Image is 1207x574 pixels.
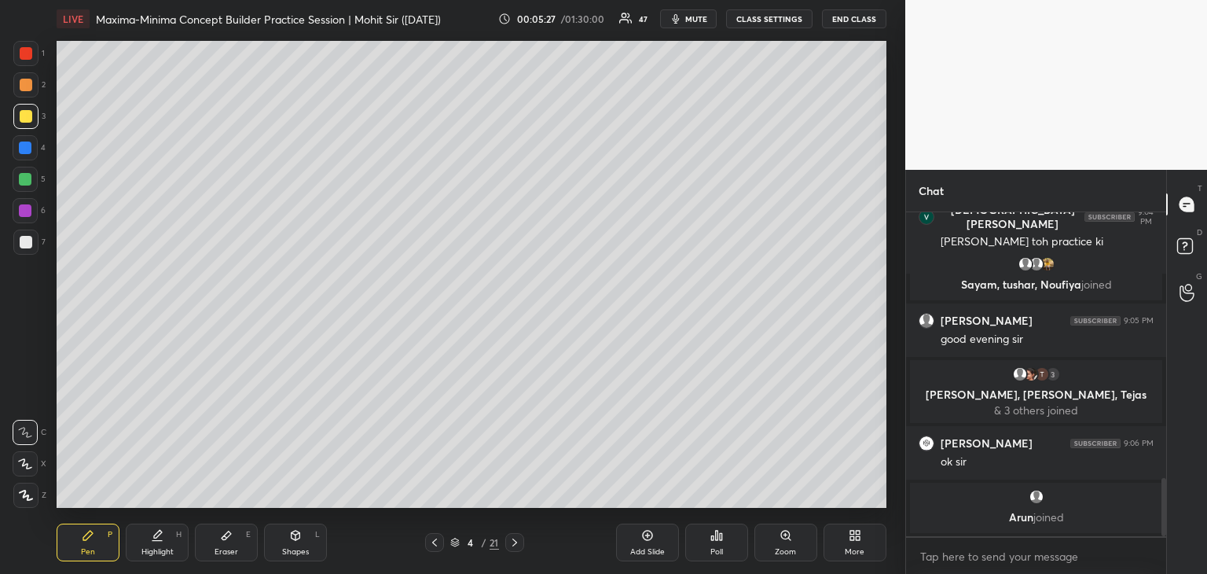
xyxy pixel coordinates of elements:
div: 3 [1045,366,1061,382]
div: 2 [13,72,46,98]
div: 47 [639,15,648,23]
div: LIVE [57,9,90,28]
div: / [482,538,486,547]
img: default.png [1018,256,1033,272]
img: default.png [919,314,934,328]
p: Sayam, tushar, Noufiya [919,278,1153,291]
img: thumbnail.jpg [919,436,934,451]
div: 6 [13,198,46,223]
div: 4 [13,135,46,160]
div: good evening sir [941,332,1154,348]
img: default.png [1012,366,1028,382]
img: 4P8fHbbgJtejmAAAAAElFTkSuQmCC [1070,316,1121,326]
p: T [1198,182,1202,194]
div: ok sir [941,454,1154,470]
div: 4 [463,538,479,547]
div: 1 [13,41,45,66]
div: 21 [490,535,499,550]
div: Poll [710,548,723,556]
h4: Maxima-Minima Concept Builder Practice Session | Mohit Sir ([DATE]) [96,12,441,27]
p: & 3 others joined [919,404,1153,417]
p: Arun [919,511,1153,524]
h6: [PERSON_NAME] [941,314,1033,328]
div: grid [906,212,1166,536]
div: H [176,531,182,539]
div: X [13,451,46,476]
button: CLASS SETTINGS [726,9,813,28]
div: 9:05 PM [1124,316,1154,326]
span: mute [685,13,707,24]
div: [PERSON_NAME] toh practice ki [DEMOGRAPHIC_DATA] ke vajah se hai [941,234,1154,264]
p: Chat [906,170,956,212]
div: Pen [81,548,95,556]
img: 4P8fHbbgJtejmAAAAAElFTkSuQmCC [1084,212,1135,222]
img: 4P8fHbbgJtejmAAAAAElFTkSuQmCC [1070,439,1121,448]
img: thumbnail.jpg [1034,366,1050,382]
img: thumbnail.jpg [1023,366,1039,382]
div: 7 [13,230,46,255]
div: L [315,531,320,539]
div: P [108,531,112,539]
div: Shapes [282,548,309,556]
p: G [1196,270,1202,282]
p: [PERSON_NAME], [PERSON_NAME], Tejas [919,388,1153,401]
div: Highlight [141,548,174,556]
div: 9:04 PM [1138,208,1154,226]
div: More [845,548,864,556]
button: mute [660,9,717,28]
img: default.png [1029,256,1044,272]
img: default.png [1029,489,1044,505]
div: 5 [13,167,46,192]
h6: [DEMOGRAPHIC_DATA][PERSON_NAME] [941,203,1084,231]
div: 3 [13,104,46,129]
div: Zoom [775,548,796,556]
div: Eraser [215,548,238,556]
div: Z [13,483,46,508]
img: thumbnail.jpg [919,210,934,224]
img: thumbnail.jpg [1040,256,1055,272]
h6: [PERSON_NAME] [941,436,1033,451]
div: C [13,420,46,445]
div: Add Slide [630,548,665,556]
span: joined [1033,510,1064,524]
button: END CLASS [822,9,886,28]
p: D [1197,226,1202,238]
span: joined [1081,277,1112,292]
div: 9:06 PM [1124,439,1154,448]
div: E [246,531,251,539]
